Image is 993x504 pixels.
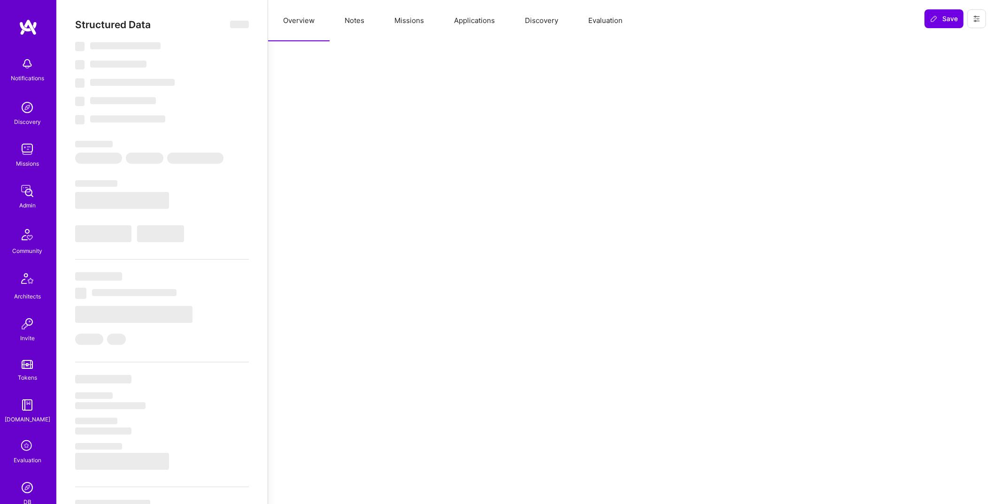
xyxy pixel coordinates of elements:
div: [DOMAIN_NAME] [5,414,50,424]
div: Invite [20,333,35,343]
span: ‌ [75,418,117,424]
span: ‌ [75,375,131,383]
span: ‌ [75,60,85,69]
span: ‌ [167,153,223,164]
span: ‌ [90,115,165,122]
span: ‌ [90,79,175,86]
button: Save [924,9,963,28]
span: ‌ [230,21,249,28]
div: Community [12,246,42,256]
div: Evaluation [14,455,41,465]
img: Invite [18,314,37,333]
span: ‌ [90,42,161,49]
img: Community [16,223,38,246]
span: ‌ [137,225,184,242]
span: ‌ [75,153,122,164]
span: ‌ [75,42,85,51]
span: ‌ [75,306,192,323]
span: ‌ [75,272,122,281]
span: ‌ [90,61,146,68]
span: ‌ [75,115,85,124]
span: Save [930,14,958,23]
span: ‌ [107,334,126,345]
div: Tokens [18,373,37,382]
img: discovery [18,98,37,117]
div: Notifications [11,73,44,83]
div: Architects [14,291,41,301]
span: ‌ [75,334,103,345]
span: ‌ [75,453,169,470]
span: ‌ [75,97,85,106]
img: teamwork [18,140,37,159]
img: admin teamwork [18,182,37,200]
span: ‌ [75,78,85,88]
span: ‌ [75,141,113,147]
span: ‌ [75,443,122,450]
i: icon SelectionTeam [18,437,36,455]
span: ‌ [126,153,163,164]
span: ‌ [75,192,169,209]
img: bell [18,54,37,73]
img: Architects [16,269,38,291]
span: Structured Data [75,19,151,31]
img: guide book [18,396,37,414]
span: ‌ [75,180,117,187]
span: ‌ [92,289,177,296]
div: Missions [16,159,39,168]
span: ‌ [75,428,131,435]
span: ‌ [75,225,131,242]
span: ‌ [75,288,86,299]
img: Admin Search [18,478,37,497]
span: ‌ [90,97,156,104]
span: ‌ [75,402,146,409]
div: Admin [19,200,36,210]
span: ‌ [75,392,113,399]
img: tokens [22,360,33,369]
div: Discovery [14,117,41,127]
img: logo [19,19,38,36]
